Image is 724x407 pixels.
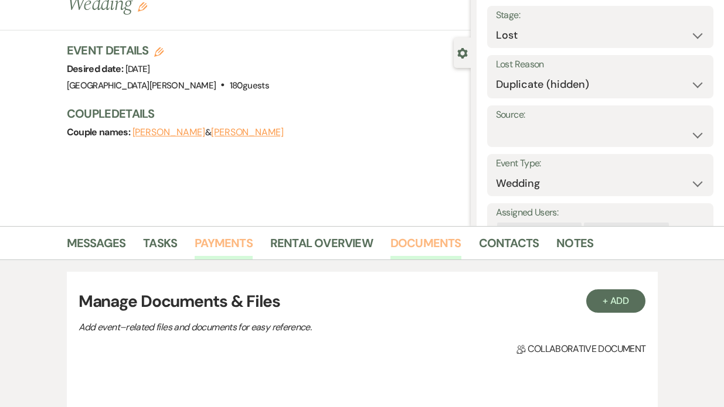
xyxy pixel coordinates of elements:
[497,223,569,240] div: [PERSON_NAME]
[211,128,284,137] button: [PERSON_NAME]
[143,234,177,259] a: Tasks
[67,126,132,138] span: Couple names:
[132,128,205,137] button: [PERSON_NAME]
[496,155,705,172] label: Event Type:
[67,63,125,75] span: Desired date:
[270,234,373,259] a: Rental Overview
[132,126,284,138] span: &
[390,234,461,259] a: Documents
[79,289,646,314] h3: Manage Documents & Files
[516,342,645,356] span: Collaborative document
[496,7,705,24] label: Stage:
[125,63,150,75] span: [DATE]
[586,289,646,313] button: + Add
[457,47,468,58] button: Close lead details
[584,223,656,240] div: [PERSON_NAME]
[67,80,216,91] span: [GEOGRAPHIC_DATA][PERSON_NAME]
[496,204,705,221] label: Assigned Users:
[79,320,489,335] p: Add event–related files and documents for easy reference.
[67,42,269,59] h3: Event Details
[496,56,705,73] label: Lost Reason
[195,234,253,259] a: Payments
[479,234,539,259] a: Contacts
[138,1,147,12] button: Edit
[67,105,459,122] h3: Couple Details
[556,234,593,259] a: Notes
[230,80,269,91] span: 180 guests
[496,107,705,124] label: Source:
[67,234,126,259] a: Messages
